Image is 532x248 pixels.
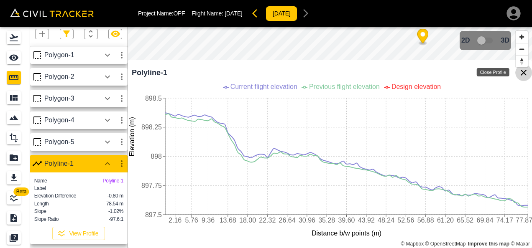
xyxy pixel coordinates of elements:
tspan: 61.20 [437,217,454,224]
tspan: 897.5 [145,211,162,218]
tspan: 22.32 [259,217,276,224]
a: OpenStreetMap [425,241,466,247]
button: Zoom out [516,43,528,55]
a: Mapbox [401,241,424,247]
tspan: 897.75 [141,182,162,189]
p: Flight Name: [192,10,242,17]
tspan: 74.17 [496,217,513,224]
tspan: 5.76 [185,217,198,224]
canvas: Map [128,27,532,248]
a: Maxar [511,241,530,247]
tspan: Elevation (m) [128,117,136,156]
span: 2D [461,37,470,44]
span: Design elevation [391,83,441,90]
span: 3D [501,37,509,44]
button: [DATE] [266,6,297,21]
tspan: 26.64 [279,217,296,224]
button: Close Profile [515,64,532,81]
tspan: 52.56 [397,217,414,224]
tspan: 69.84 [477,217,494,224]
img: Civil Tracker [10,8,94,17]
tspan: 35.28 [318,217,335,224]
div: Map marker [417,29,429,46]
div: Close Profile [476,68,509,76]
a: Map feedback [468,241,509,247]
span: 3D model not uploaded yet [473,33,498,48]
tspan: 43.92 [358,217,375,224]
tspan: 9.36 [202,217,215,224]
b: Polyline-1 [132,68,167,77]
tspan: 65.52 [457,217,473,224]
tspan: 2.16 [169,217,182,224]
tspan: 13.68 [220,217,236,224]
span: [DATE] [225,10,242,17]
tspan: 18.00 [239,217,256,224]
tspan: Distance b/w points (m) [312,230,381,237]
tspan: 39.60 [338,217,355,224]
tspan: 48.24 [378,217,394,224]
tspan: 898.5 [145,95,162,102]
tspan: 30.96 [299,217,315,224]
span: Current flight elevation [230,83,297,90]
p: Project Name: OPF [138,10,185,17]
tspan: 898 [151,153,162,160]
button: Zoom in [516,31,528,43]
span: Previous flight elevation [309,83,380,90]
tspan: 898.25 [141,124,162,131]
button: Reset bearing to north [516,55,528,67]
tspan: 56.88 [417,217,434,224]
